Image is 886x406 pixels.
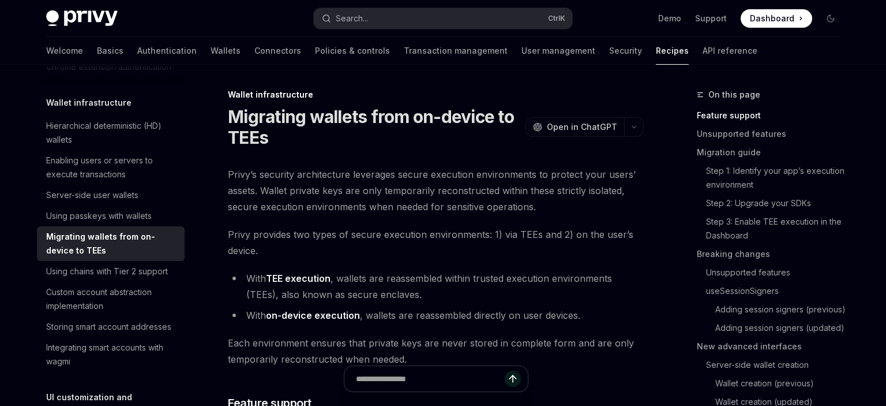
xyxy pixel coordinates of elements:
a: Policies & controls [315,37,390,65]
button: Send message [505,371,521,387]
a: Step 1: Identify your app’s execution environment [706,162,849,194]
a: Recipes [656,37,689,65]
div: Custom account abstraction implementation [46,285,178,313]
span: Dashboard [750,13,794,24]
span: On this page [708,88,760,102]
a: Connectors [254,37,301,65]
a: TEE execution [266,273,331,285]
a: Wallets [211,37,241,65]
div: Hierarchical deterministic (HD) wallets [46,119,178,147]
button: Open in ChatGPT [525,117,624,137]
a: Server-side user wallets [37,185,185,206]
a: New advanced interfaces [697,337,849,356]
a: Authentication [137,37,197,65]
div: Using passkeys with wallets [46,209,152,223]
a: Adding session signers (previous) [715,300,849,319]
div: Migrating wallets from on-device to TEEs [46,230,178,258]
a: Dashboard [741,9,812,28]
span: Open in ChatGPT [547,121,617,133]
div: Server-side user wallets [46,188,138,202]
span: Each environment ensures that private keys are never stored in complete form and are only tempora... [228,335,644,367]
a: Migrating wallets from on-device to TEEs [37,226,185,261]
a: Integrating smart accounts with wagmi [37,337,185,372]
span: Privy’s security architecture leverages secure execution environments to protect your users’ asse... [228,166,644,215]
img: dark logo [46,10,118,27]
a: Step 3: Enable TEE execution in the Dashboard [706,213,849,245]
h1: Migrating wallets from on-device to TEEs [228,106,521,148]
a: on-device execution [266,310,360,322]
a: Hierarchical deterministic (HD) wallets [37,116,185,150]
a: Enabling users or servers to execute transactions [37,150,185,185]
div: Storing smart account addresses [46,320,171,334]
div: Using chains with Tier 2 support [46,265,168,278]
a: Support [695,13,727,24]
a: Custom account abstraction implementation [37,282,185,316]
a: Welcome [46,37,83,65]
a: Wallet creation (previous) [715,374,849,393]
a: Adding session signers (updated) [715,319,849,337]
span: Ctrl K [548,14,565,23]
a: Unsupported features [697,125,849,143]
a: Security [609,37,642,65]
span: Privy provides two types of secure execution environments: 1) via TEEs and 2) on the user’s device. [228,226,644,259]
div: Integrating smart accounts with wagmi [46,341,178,368]
a: Using passkeys with wallets [37,206,185,226]
a: Breaking changes [697,245,849,263]
li: With , wallets are reassembled directly on user devices. [228,307,644,323]
a: Unsupported features [706,263,849,282]
a: useSessionSigners [706,282,849,300]
div: Enabling users or servers to execute transactions [46,154,178,181]
button: Toggle dark mode [821,9,840,28]
a: Transaction management [404,37,508,65]
a: Storing smart account addresses [37,316,185,337]
a: Basics [97,37,123,65]
a: API reference [703,37,757,65]
a: Feature support [697,106,849,125]
button: Search...CtrlK [314,8,572,29]
a: Step 2: Upgrade your SDKs [706,194,849,213]
a: Migration guide [697,143,849,162]
h5: Wallet infrastructure [46,96,132,110]
a: User management [521,37,595,65]
div: Search... [336,12,368,25]
a: Demo [658,13,681,24]
a: Using chains with Tier 2 support [37,261,185,282]
li: With , wallets are reassembled within trusted execution environments (TEEs), also known as secure... [228,270,644,303]
a: Server-side wallet creation [706,356,849,374]
div: Wallet infrastructure [228,89,644,100]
